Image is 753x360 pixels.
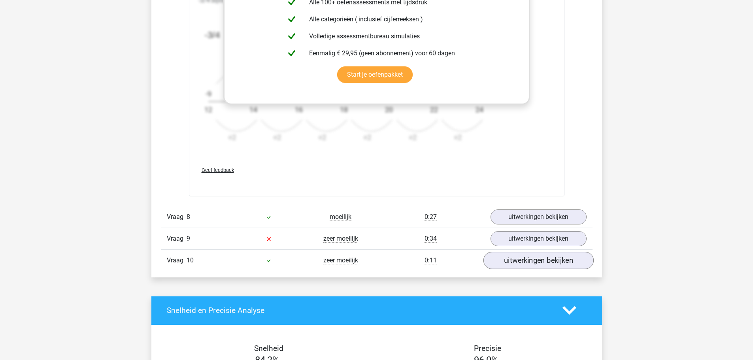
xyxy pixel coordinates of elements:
[409,133,417,141] text: +2
[385,106,393,114] text: 20
[323,256,358,264] span: zeer moeilijk
[167,234,187,243] span: Vraag
[425,256,437,264] span: 0:11
[202,167,234,173] span: Geef feedback
[483,252,593,269] a: uitwerkingen bekijken
[187,213,190,221] span: 8
[337,66,413,83] a: Start je oefenpakket
[318,133,326,141] text: +2
[187,235,190,242] span: 9
[386,344,590,353] h4: Precisie
[167,212,187,222] span: Vraag
[294,106,302,114] text: 16
[167,306,551,315] h4: Snelheid en Precisie Analyse
[425,213,437,221] span: 0:27
[475,106,483,114] text: 24
[425,235,437,243] span: 0:34
[187,256,194,264] span: 10
[363,133,371,141] text: +2
[228,133,236,141] text: +2
[167,256,187,265] span: Vraag
[204,106,212,114] text: 12
[323,235,358,243] span: zeer moeilijk
[167,344,371,353] h4: Snelheid
[340,106,347,114] text: 18
[204,29,220,40] tspan: -3/4
[491,209,587,224] a: uitwerkingen bekijken
[454,133,462,141] text: +2
[273,133,281,141] text: +2
[249,106,257,114] text: 14
[330,213,351,221] span: moeilijk
[205,90,211,98] text: -9
[430,106,438,114] text: 22
[491,231,587,246] a: uitwerkingen bekijken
